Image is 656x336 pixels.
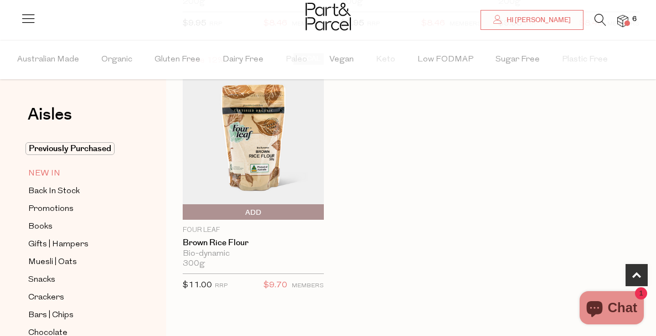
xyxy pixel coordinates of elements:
span: Bars | Chips [28,309,74,322]
span: Books [28,220,53,234]
span: Promotions [28,203,74,216]
span: Previously Purchased [25,142,115,155]
span: Hi [PERSON_NAME] [504,15,571,25]
span: Muesli | Oats [28,256,77,269]
a: Hi [PERSON_NAME] [481,10,583,30]
span: $11.00 [183,281,212,290]
span: Organic [101,40,132,79]
p: Four Leaf [183,225,324,235]
a: 6 [617,15,628,27]
a: Aisles [28,106,72,134]
span: Aisles [28,102,72,127]
a: Previously Purchased [28,142,129,156]
span: Crackers [28,291,64,304]
button: Add To Parcel [183,204,324,220]
a: Muesli | Oats [28,255,129,269]
span: Plastic Free [562,40,608,79]
inbox-online-store-chat: Shopify online store chat [576,291,647,327]
span: Gifts | Hampers [28,238,89,251]
a: Crackers [28,291,129,304]
span: Sugar Free [495,40,540,79]
span: Back In Stock [28,185,80,198]
span: Snacks [28,273,55,287]
a: Promotions [28,202,129,216]
img: Brown Rice Flour [183,53,324,220]
span: Keto [376,40,395,79]
img: Part&Parcel [306,3,351,30]
a: Bars | Chips [28,308,129,322]
span: Gluten Free [154,40,200,79]
a: Brown Rice Flour [183,238,324,248]
span: Vegan [329,40,354,79]
span: NEW IN [28,167,60,180]
a: NEW IN [28,167,129,180]
a: Snacks [28,273,129,287]
small: MEMBERS [292,283,324,289]
span: Paleo [286,40,307,79]
div: Bio-dynamic [183,249,324,259]
span: Dairy Free [223,40,264,79]
span: 300g [183,259,205,269]
span: Low FODMAP [417,40,473,79]
a: Gifts | Hampers [28,237,129,251]
a: Back In Stock [28,184,129,198]
span: 6 [629,14,639,24]
a: Books [28,220,129,234]
span: $9.70 [264,278,287,293]
small: RRP [215,283,228,289]
span: Australian Made [17,40,79,79]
